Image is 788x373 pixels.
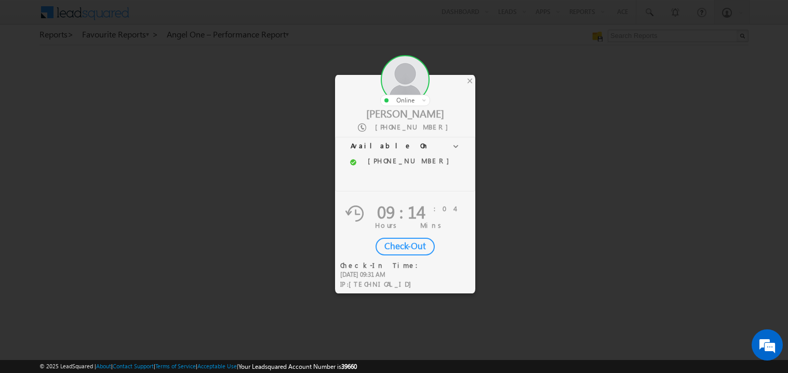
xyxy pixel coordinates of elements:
[340,270,424,279] div: [DATE] 09:31 AM
[396,96,415,104] span: online
[420,221,445,229] span: Mins
[375,122,453,131] span: [PHONE_NUMBER]
[376,238,435,255] div: Check-Out
[464,75,475,86] div: ×
[170,5,195,30] div: Minimize live chat window
[340,279,424,289] div: IP :
[340,261,424,270] div: Check-In Time:
[238,363,357,370] span: Your Leadsquared Account Number is
[335,106,475,120] div: [PERSON_NAME]
[375,221,400,229] span: Hours
[96,363,111,369] a: About
[335,137,475,156] h3: Available On
[341,363,357,370] span: 39660
[434,204,455,213] span: :04
[54,55,175,68] div: Chat with us now
[377,200,425,223] span: 09 : 14
[18,55,44,68] img: d_60004797649_company_0_60004797649
[197,363,237,369] a: Acceptable Use
[14,96,190,284] textarea: Type your message and hit 'Enter'
[141,292,189,306] em: Start Chat
[155,363,196,369] a: Terms of Service
[113,363,154,369] a: Contact Support
[349,279,417,288] span: [TECHNICAL_ID]
[39,362,357,371] span: © 2025 LeadSquared | | | | |
[366,157,456,165] div: [PHONE_NUMBER]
